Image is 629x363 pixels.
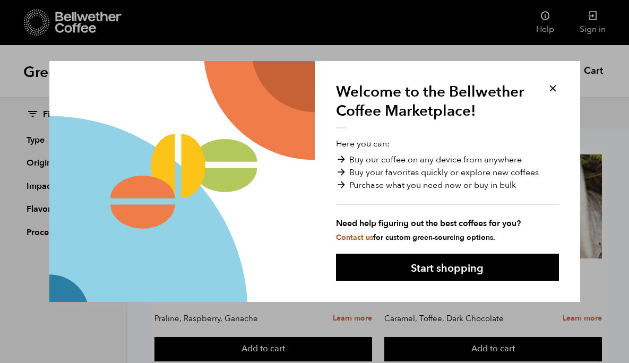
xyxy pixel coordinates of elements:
p: Here you can: [336,137,559,243]
li: Buy your favorites quickly or explore new coffees [336,166,559,179]
strong: Need help figuring out the best coffees for you? [336,217,559,230]
li: Buy our coffee on any device from anywhere [336,153,559,166]
h1: Welcome to the Bellwether Coffee Marketplace! [336,82,532,129]
button: Start shopping [336,254,559,281]
a: Contact us [336,232,373,243]
small: for custom green-sourcing options. [336,232,495,243]
li: Purchase what you need now or buy in bulk [336,179,559,192]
